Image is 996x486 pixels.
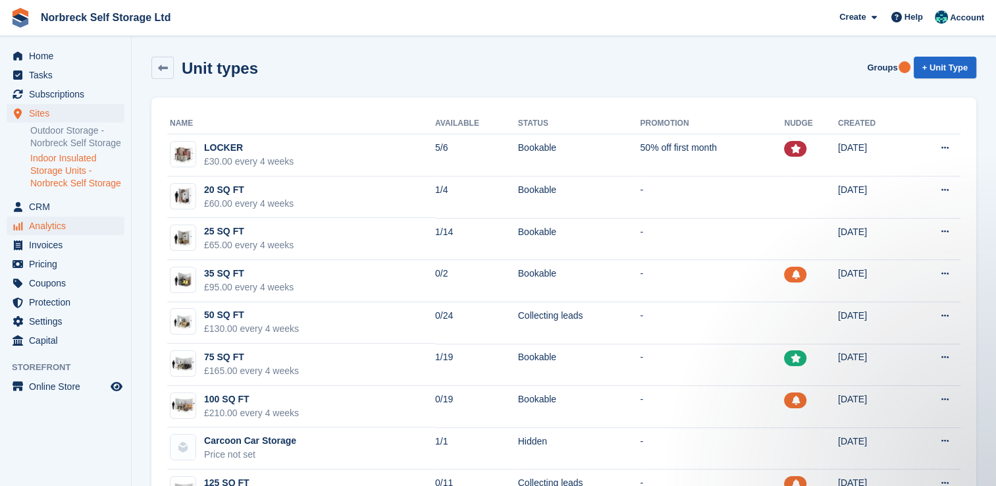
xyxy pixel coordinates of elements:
td: Collecting leads [518,302,641,344]
img: blank-unit-type-icon-ffbac7b88ba66c5e286b0e438baccc4b9c83835d4c34f86887a83fc20ec27e7b.svg [170,435,196,460]
th: Name [167,113,435,134]
span: Tasks [29,66,108,84]
td: [DATE] [838,427,908,470]
img: 50-sqft-unit.jpg [170,312,196,331]
td: 50% off first month [640,134,784,176]
a: Groups [862,57,903,78]
a: menu [7,377,124,396]
td: 0/19 [435,386,518,428]
td: - [640,386,784,428]
span: Analytics [29,217,108,235]
div: 20 SQ FT [204,183,294,197]
div: LOCKER [204,141,294,155]
td: Bookable [518,134,641,176]
span: CRM [29,198,108,216]
div: Carcoon Car Storage [204,434,296,448]
span: Coupons [29,274,108,292]
a: menu [7,274,124,292]
a: menu [7,217,124,235]
div: £65.00 every 4 weeks [204,238,294,252]
img: Sally King [935,11,948,24]
td: - [640,260,784,302]
img: 25-sqft-unit.jpg [170,229,196,248]
td: [DATE] [838,176,908,219]
a: menu [7,255,124,273]
td: - [640,344,784,386]
td: [DATE] [838,218,908,260]
th: Nudge [784,113,837,134]
img: 20-sqft-unit.jpg [170,186,196,205]
img: stora-icon-8386f47178a22dfd0bd8f6a31ec36ba5ce8667c1dd55bd0f319d3a0aa187defe.svg [11,8,30,28]
td: [DATE] [838,302,908,344]
td: Bookable [518,344,641,386]
th: Available [435,113,518,134]
a: menu [7,85,124,103]
a: Norbreck Self Storage Ltd [36,7,176,28]
a: Preview store [109,379,124,394]
span: Settings [29,312,108,331]
a: menu [7,293,124,311]
img: 75-sqft-unit.jpg [170,354,196,373]
div: £210.00 every 4 weeks [204,406,299,420]
a: Outdoor Storage - Norbreck Self Storage [30,124,124,149]
td: 1/1 [435,427,518,470]
div: 35 SQ FT [204,267,294,281]
span: Storefront [12,361,131,374]
div: £130.00 every 4 weeks [204,322,299,336]
td: 1/19 [435,344,518,386]
td: [DATE] [838,260,908,302]
td: [DATE] [838,134,908,176]
div: £95.00 every 4 weeks [204,281,294,294]
div: 25 SQ FT [204,225,294,238]
span: Create [839,11,866,24]
td: 5/6 [435,134,518,176]
td: [DATE] [838,344,908,386]
span: Subscriptions [29,85,108,103]
th: Status [518,113,641,134]
td: - [640,427,784,470]
td: 1/14 [435,218,518,260]
span: Protection [29,293,108,311]
div: £30.00 every 4 weeks [204,155,294,169]
th: Created [838,113,908,134]
img: 35-sqft-unit.jpg [170,271,196,290]
div: 100 SQ FT [204,392,299,406]
span: Home [29,47,108,65]
td: Hidden [518,427,641,470]
span: Capital [29,331,108,350]
a: menu [7,66,124,84]
span: Pricing [29,255,108,273]
a: + Unit Type [914,57,976,78]
td: - [640,302,784,344]
td: Bookable [518,386,641,428]
td: - [640,218,784,260]
a: menu [7,47,124,65]
td: [DATE] [838,386,908,428]
th: Promotion [640,113,784,134]
div: 75 SQ FT [204,350,299,364]
span: Sites [29,104,108,122]
img: Locker%20Medium%201m%20(002).jpg [170,142,196,167]
td: 0/2 [435,260,518,302]
div: £60.00 every 4 weeks [204,197,294,211]
td: Bookable [518,176,641,219]
a: menu [7,198,124,216]
td: Bookable [518,260,641,302]
td: 0/24 [435,302,518,344]
a: menu [7,312,124,331]
a: menu [7,236,124,254]
div: Tooltip anchor [899,61,910,73]
a: menu [7,104,124,122]
span: Help [904,11,923,24]
div: 50 SQ FT [204,308,299,322]
a: menu [7,331,124,350]
td: Bookable [518,218,641,260]
td: 1/4 [435,176,518,219]
div: £165.00 every 4 weeks [204,364,299,378]
h2: Unit types [182,59,258,77]
td: - [640,176,784,219]
span: Online Store [29,377,108,396]
div: Price not set [204,448,296,462]
span: Invoices [29,236,108,254]
img: 100-sqft-unit.jpg [170,396,196,415]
